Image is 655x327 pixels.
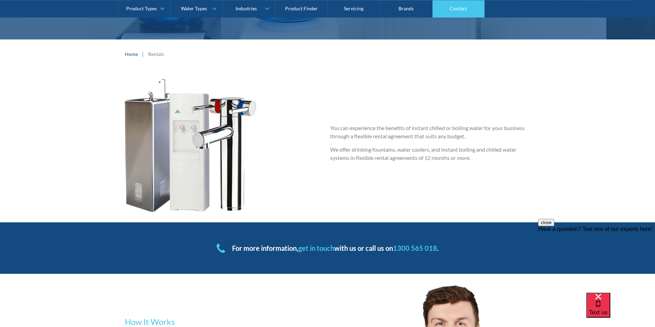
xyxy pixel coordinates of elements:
[586,293,655,327] iframe: podium webchat widget bubble
[330,124,530,140] p: You can experience the benefits of instant chilled or boiling water for your business through a f...
[125,79,256,212] img: fountain cooler tap group
[236,5,257,11] div: Industries
[141,50,145,58] div: |
[181,5,207,11] div: Water Types
[298,244,334,252] a: get in touch
[330,145,530,162] p: We offer drinking fountains, water coolers, and instant boiling and chilled water systems in flex...
[538,219,655,301] iframe: podium webchat widget prompt
[126,5,157,11] div: Product Types
[232,243,439,253] div: For more information, with us or call us on .
[148,50,164,58] div: Rentals
[125,50,138,58] a: Home
[393,244,437,252] a: 1300 565 018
